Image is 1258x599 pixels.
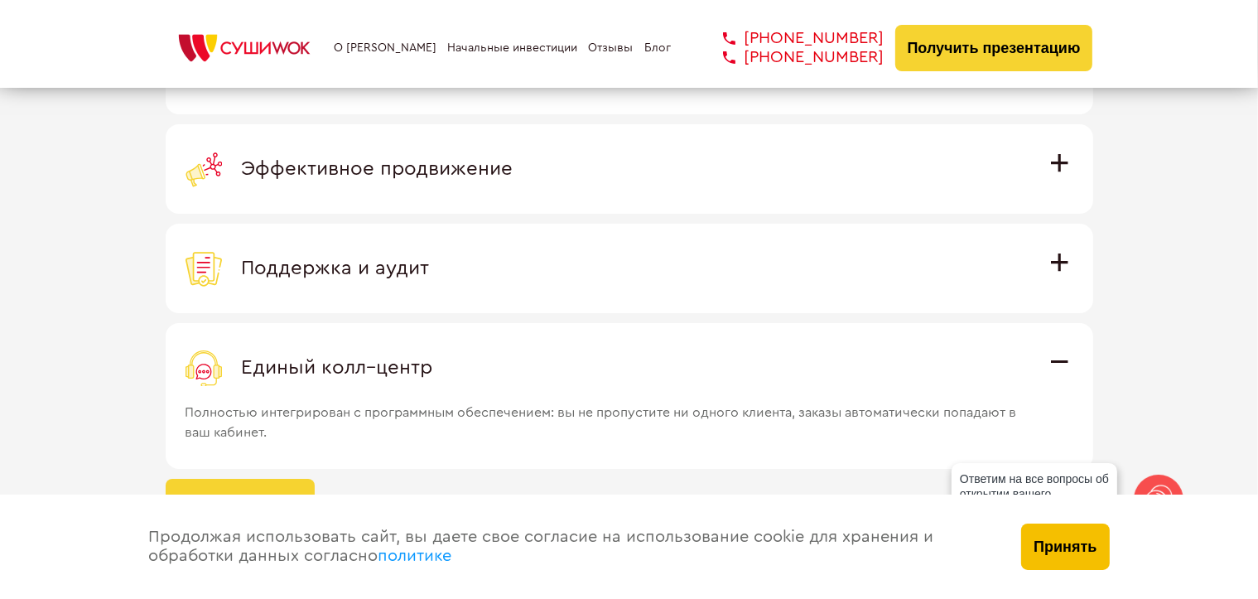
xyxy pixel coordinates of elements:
[242,258,430,278] span: Поддержка и аудит
[242,358,433,378] span: Единый колл–центр
[166,479,316,525] button: Присоединиться
[698,48,884,67] a: [PHONE_NUMBER]
[895,25,1093,71] button: Получить презентацию
[447,41,577,55] a: Начальные инвестиции
[952,463,1117,524] div: Ответим на все вопросы об открытии вашего [PERSON_NAME]!
[1021,524,1109,570] button: Принять
[242,159,513,179] span: Эффективное продвижение
[166,30,323,66] img: СУШИWOK
[644,41,671,55] a: Блог
[589,41,634,55] a: Отзывы
[133,495,1005,599] div: Продолжая использовать сайт, вы даете свое согласие на использование cookie для хранения и обрабо...
[378,548,452,564] a: политике
[698,29,884,48] a: [PHONE_NUMBER]
[334,41,436,55] a: О [PERSON_NAME]
[186,386,1029,442] span: Полностью интегрирован с программным обеспечением: вы не пропустите ни одного клиента, заказы авт...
